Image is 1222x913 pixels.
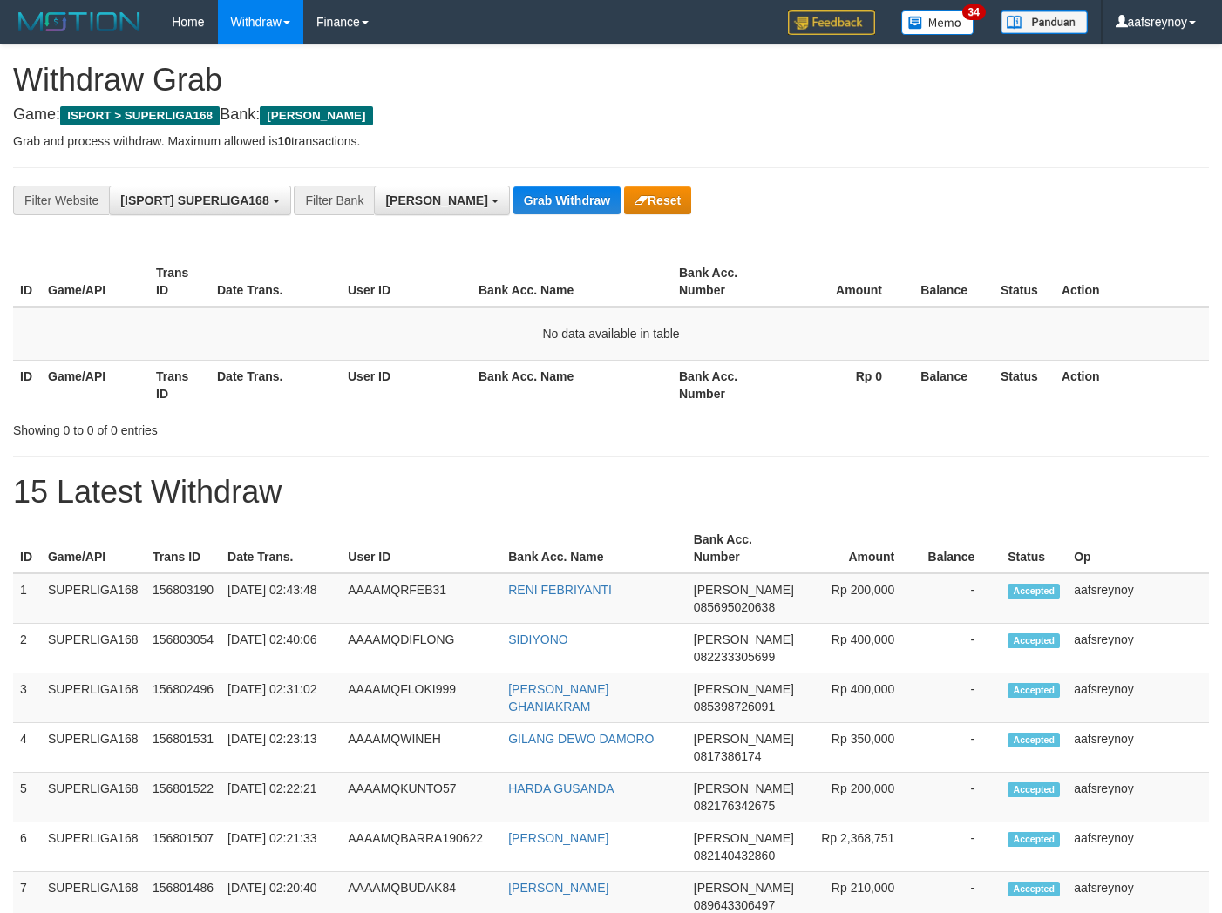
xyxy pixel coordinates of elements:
th: Amount [801,524,920,573]
th: Game/API [41,524,146,573]
th: Action [1055,360,1209,409]
span: [PERSON_NAME] [385,193,487,207]
span: [PERSON_NAME] [694,831,794,845]
strong: 10 [277,134,291,148]
td: 156801507 [146,822,221,872]
th: Trans ID [146,524,221,573]
td: [DATE] 02:23:13 [221,723,341,773]
td: - [920,573,1001,624]
td: Rp 350,000 [801,723,920,773]
span: Accepted [1008,782,1060,797]
td: 5 [13,773,41,822]
th: Game/API [41,257,149,307]
span: [PERSON_NAME] [260,106,372,125]
th: Status [994,360,1055,409]
td: - [920,673,1001,723]
th: Amount [780,257,908,307]
td: 1 [13,573,41,624]
span: [ISPORT] SUPERLIGA168 [120,193,268,207]
a: [PERSON_NAME] GHANIAKRAM [508,682,608,713]
a: HARDA GUSANDA [508,781,614,795]
span: [PERSON_NAME] [694,881,794,895]
span: [PERSON_NAME] [694,583,794,597]
th: User ID [341,524,501,573]
td: aafsreynoy [1067,773,1209,822]
td: SUPERLIGA168 [41,673,146,723]
span: [PERSON_NAME] [694,682,794,696]
a: [PERSON_NAME] [508,881,608,895]
span: Accepted [1008,683,1060,698]
th: Date Trans. [210,257,341,307]
div: Showing 0 to 0 of 0 entries [13,415,496,439]
th: Game/API [41,360,149,409]
td: aafsreynoy [1067,624,1209,673]
td: 156803190 [146,573,221,624]
th: Bank Acc. Number [672,257,780,307]
span: Accepted [1008,633,1060,648]
span: Copy 085398726091 to clipboard [694,700,775,713]
img: panduan.png [1001,10,1088,34]
td: [DATE] 02:22:21 [221,773,341,822]
th: Bank Acc. Name [472,257,672,307]
td: Rp 2,368,751 [801,822,920,872]
h1: Withdraw Grab [13,63,1209,98]
th: Balance [908,257,994,307]
td: No data available in table [13,307,1209,361]
a: [PERSON_NAME] [508,831,608,845]
td: [DATE] 02:40:06 [221,624,341,673]
span: Copy 0817386174 to clipboard [694,749,762,763]
td: 2 [13,624,41,673]
td: SUPERLIGA168 [41,822,146,872]
span: Copy 085695020638 to clipboard [694,600,775,614]
td: 156802496 [146,673,221,723]
span: Accepted [1008,584,1060,599]
td: 3 [13,673,41,723]
td: aafsreynoy [1067,822,1209,872]
td: 156801522 [146,773,221,822]
span: [PERSON_NAME] [694,632,794,646]
th: Bank Acc. Number [687,524,801,573]
div: Filter Bank [294,186,374,215]
th: Trans ID [149,360,210,409]
th: Balance [908,360,994,409]
span: Copy 082140432860 to clipboard [694,849,775,862]
td: AAAAMQKUNTO57 [341,773,501,822]
th: Bank Acc. Number [672,360,780,409]
td: [DATE] 02:21:33 [221,822,341,872]
th: ID [13,360,41,409]
td: aafsreynoy [1067,723,1209,773]
div: Filter Website [13,186,109,215]
th: ID [13,524,41,573]
span: [PERSON_NAME] [694,781,794,795]
td: - [920,773,1001,822]
span: Accepted [1008,832,1060,847]
th: Op [1067,524,1209,573]
th: User ID [341,257,472,307]
span: 34 [962,4,986,20]
h4: Game: Bank: [13,106,1209,124]
button: [PERSON_NAME] [374,186,509,215]
button: Grab Withdraw [513,186,621,214]
td: [DATE] 02:43:48 [221,573,341,624]
h1: 15 Latest Withdraw [13,475,1209,510]
td: AAAAMQRFEB31 [341,573,501,624]
td: AAAAMQBARRA190622 [341,822,501,872]
td: - [920,624,1001,673]
span: Copy 082233305699 to clipboard [694,650,775,664]
td: - [920,723,1001,773]
td: SUPERLIGA168 [41,573,146,624]
th: User ID [341,360,472,409]
button: Reset [624,186,691,214]
span: Copy 089643306497 to clipboard [694,898,775,912]
td: 156803054 [146,624,221,673]
span: Accepted [1008,733,1060,747]
span: Accepted [1008,882,1060,896]
th: Status [1001,524,1067,573]
td: Rp 200,000 [801,573,920,624]
span: Copy 082176342675 to clipboard [694,799,775,813]
td: 156801531 [146,723,221,773]
p: Grab and process withdraw. Maximum allowed is transactions. [13,132,1209,150]
td: aafsreynoy [1067,673,1209,723]
a: GILANG DEWO DAMORO [508,732,654,746]
span: [PERSON_NAME] [694,732,794,746]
